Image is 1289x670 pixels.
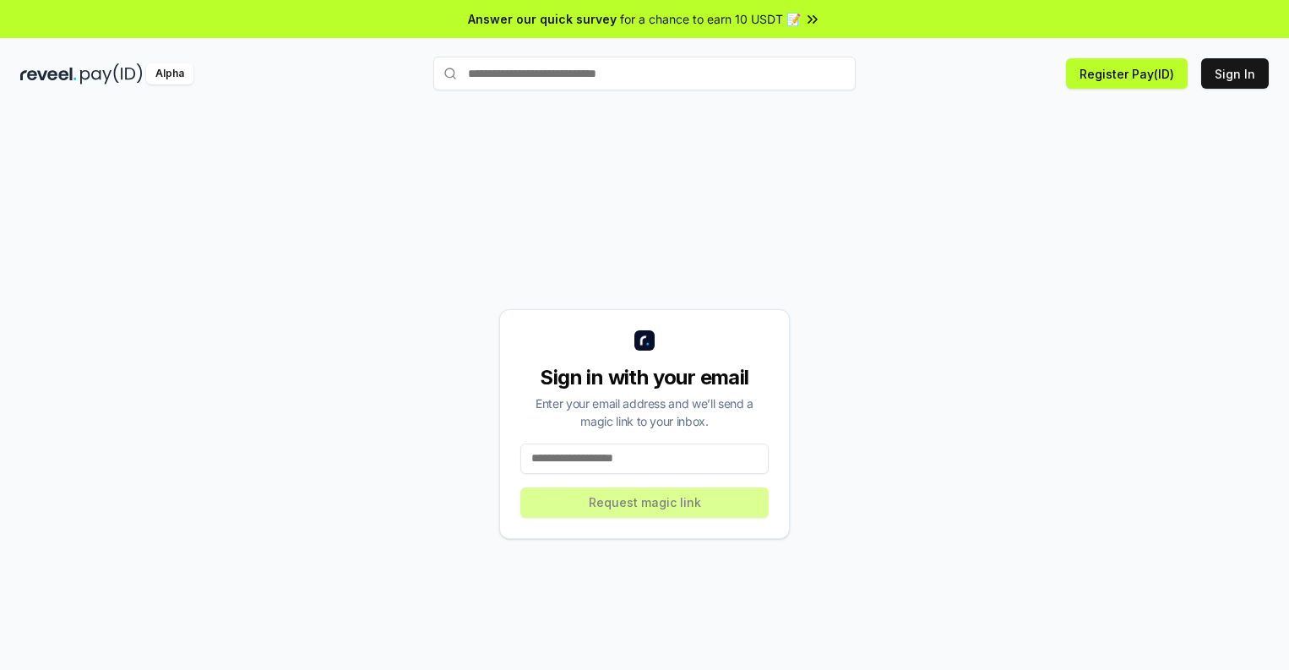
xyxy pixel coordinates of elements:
button: Sign In [1201,58,1269,89]
img: pay_id [80,63,143,84]
div: Sign in with your email [520,364,769,391]
div: Alpha [146,63,193,84]
img: logo_small [634,330,655,351]
div: Enter your email address and we’ll send a magic link to your inbox. [520,395,769,430]
span: for a chance to earn 10 USDT 📝 [620,10,801,28]
span: Answer our quick survey [468,10,617,28]
button: Register Pay(ID) [1066,58,1188,89]
img: reveel_dark [20,63,77,84]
